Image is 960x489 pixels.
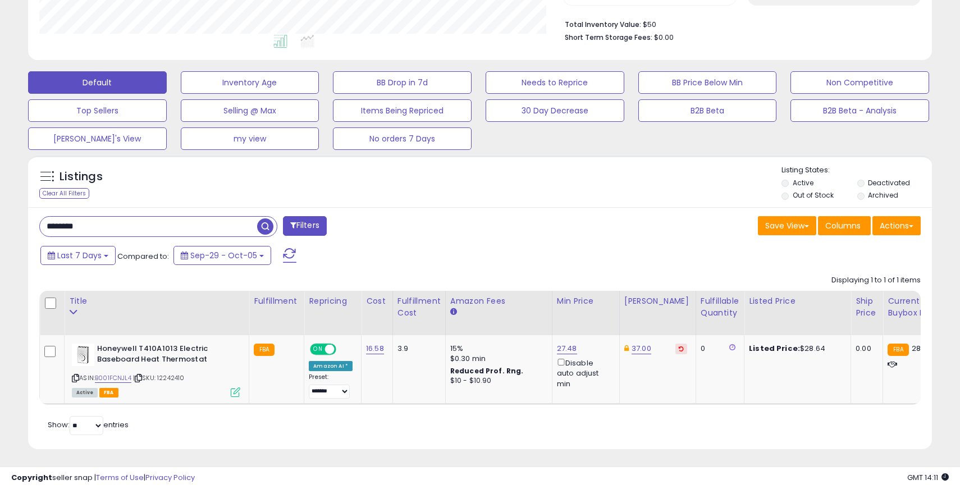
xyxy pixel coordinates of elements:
span: ON [311,345,325,354]
button: Default [28,71,167,94]
label: Active [793,178,813,188]
span: FBA [99,388,118,397]
div: $28.64 [749,344,842,354]
div: Clear All Filters [39,188,89,199]
span: Show: entries [48,419,129,430]
button: BB Drop in 7d [333,71,472,94]
div: seller snap | | [11,473,195,483]
div: $10 - $10.90 [450,376,543,386]
button: BB Price Below Min [638,71,777,94]
div: Fulfillment Cost [397,295,441,319]
div: Amazon AI * [309,361,353,371]
div: Fulfillment [254,295,299,307]
small: Amazon Fees. [450,307,457,317]
p: Listing States: [781,165,931,176]
span: $0.00 [654,32,674,43]
label: Out of Stock [793,190,834,200]
div: [PERSON_NAME] [624,295,691,307]
span: Columns [825,220,861,231]
button: 30 Day Decrease [486,99,624,122]
button: Items Being Repriced [333,99,472,122]
strong: Copyright [11,472,52,483]
a: 16.58 [366,343,384,354]
button: Columns [818,216,871,235]
label: Archived [868,190,898,200]
div: $0.30 min [450,354,543,364]
button: Sep-29 - Oct-05 [173,246,271,265]
div: Ship Price [856,295,878,319]
small: FBA [888,344,908,356]
span: OFF [335,345,353,354]
button: B2B Beta - Analysis [790,99,929,122]
button: Filters [283,216,327,236]
div: Fulfillable Quantity [701,295,739,319]
div: 15% [450,344,543,354]
button: Last 7 Days [40,246,116,265]
div: Title [69,295,244,307]
button: [PERSON_NAME]'s View [28,127,167,150]
div: 0.00 [856,344,874,354]
div: 0 [701,344,735,354]
div: Repricing [309,295,356,307]
button: No orders 7 Days [333,127,472,150]
b: Total Inventory Value: [565,20,641,29]
button: Top Sellers [28,99,167,122]
button: Non Competitive [790,71,929,94]
div: Cost [366,295,388,307]
b: Honeywell T410A1013 Electric Baseboard Heat Thermostat [97,344,234,367]
div: Listed Price [749,295,846,307]
a: Terms of Use [96,472,144,483]
span: | SKU: 12242410 [133,373,185,382]
label: Deactivated [868,178,910,188]
b: Short Term Storage Fees: [565,33,652,42]
div: Current Buybox Price [888,295,945,319]
a: Privacy Policy [145,472,195,483]
b: Listed Price: [749,343,800,354]
div: Min Price [557,295,615,307]
h5: Listings [60,169,103,185]
button: Needs to Reprice [486,71,624,94]
span: Sep-29 - Oct-05 [190,250,257,261]
button: B2B Beta [638,99,777,122]
div: Preset: [309,373,353,399]
span: 28.64 [912,343,932,354]
button: Save View [758,216,816,235]
a: B001FCNJL4 [95,373,131,383]
button: my view [181,127,319,150]
a: 37.00 [632,343,651,354]
div: ASIN: [72,344,240,396]
div: 3.9 [397,344,437,354]
div: Disable auto adjust min [557,357,611,389]
a: 27.48 [557,343,577,354]
button: Selling @ Max [181,99,319,122]
span: Compared to: [117,251,169,262]
img: 31e51UTR-iL._SL40_.jpg [72,344,94,366]
span: 2025-10-13 14:11 GMT [907,472,949,483]
span: All listings currently available for purchase on Amazon [72,388,98,397]
small: FBA [254,344,275,356]
b: Reduced Prof. Rng. [450,366,524,376]
div: Amazon Fees [450,295,547,307]
button: Actions [872,216,921,235]
li: $50 [565,17,912,30]
button: Inventory Age [181,71,319,94]
span: Last 7 Days [57,250,102,261]
div: Displaying 1 to 1 of 1 items [831,275,921,286]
